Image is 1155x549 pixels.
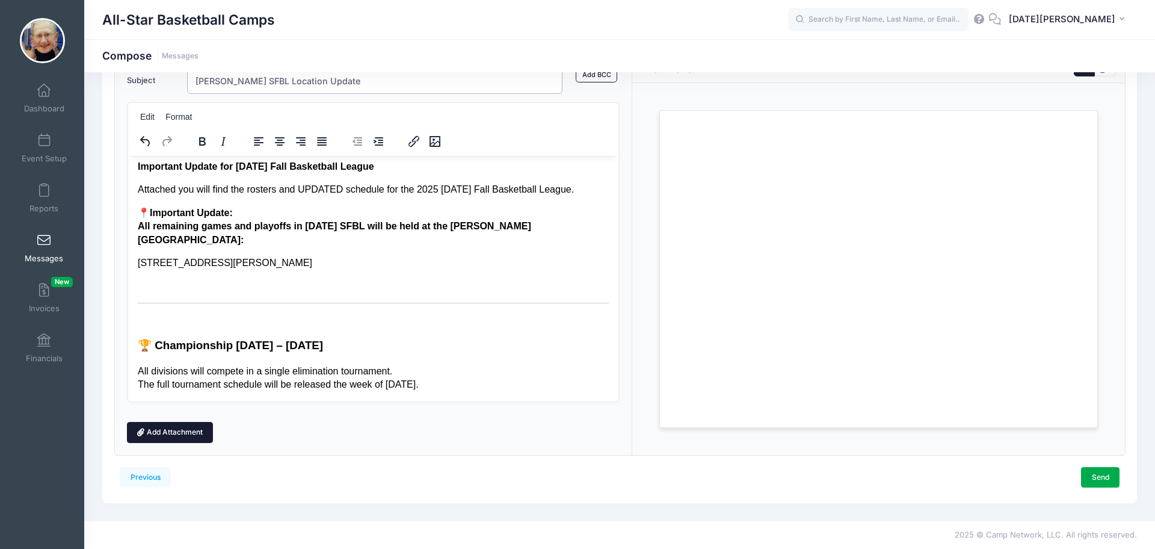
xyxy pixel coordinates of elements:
[51,277,73,287] span: New
[16,227,73,269] a: Messages
[187,68,562,94] input: Subject
[1001,6,1137,34] button: [DATE][PERSON_NAME]
[241,129,340,153] div: alignment
[22,154,67,164] span: Event Setup
[156,133,177,150] button: Redo
[16,77,73,119] a: Dashboard
[26,353,63,364] span: Financials
[121,68,181,94] label: Subject
[213,133,233,150] button: Italic
[120,467,171,488] a: Previous
[165,112,192,122] span: Format
[102,6,275,34] h1: All-Star Basketball Camps
[24,104,64,114] span: Dashboard
[192,133,212,150] button: Bold
[29,203,58,214] span: Reports
[368,133,389,150] button: Increase indent
[140,112,155,122] span: Edit
[135,133,156,150] button: Undo
[20,18,65,63] img: All-Star Basketball Camps
[25,253,63,264] span: Messages
[347,133,368,150] button: Decrease indent
[425,133,445,150] button: Insert/edit image
[404,133,424,150] button: Insert/edit link
[185,129,241,153] div: formatting
[162,52,199,61] a: Messages
[396,129,452,153] div: image
[102,49,199,62] h1: Compose
[340,129,396,153] div: indentation
[788,8,969,32] input: Search by First Name, Last Name, or Email...
[1009,13,1115,26] span: [DATE][PERSON_NAME]
[269,133,290,150] button: Align center
[16,177,73,219] a: Reports
[576,68,617,82] a: Add BCC
[16,327,73,369] a: Financials
[29,303,60,314] span: Invoices
[128,156,618,402] iframe: Rich Text Area
[16,277,73,319] a: InvoicesNew
[128,129,185,153] div: history
[16,127,73,169] a: Event Setup
[248,133,269,150] button: Align left
[127,422,214,442] a: Add Attachment
[291,133,311,150] button: Align right
[955,530,1137,539] span: 2025 © Camp Network, LLC. All rights reserved.
[1081,467,1120,488] a: Send
[312,133,332,150] button: Justify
